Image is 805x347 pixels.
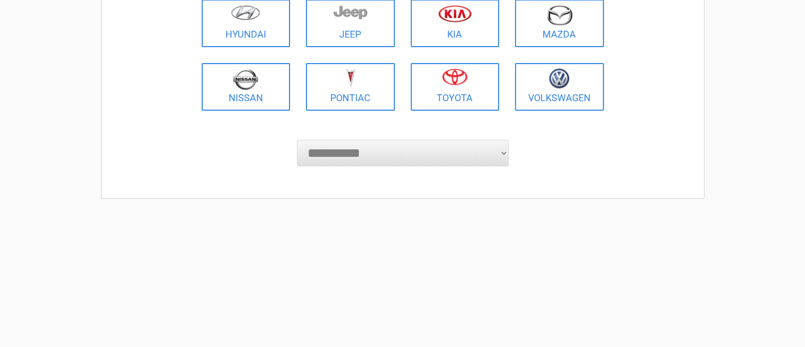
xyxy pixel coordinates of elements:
[345,68,356,88] img: pontiac
[442,68,467,85] img: toyota
[546,5,573,25] img: mazda
[515,63,604,111] a: Volkswagen
[438,5,472,22] img: kia
[333,5,367,20] img: jeep
[549,68,569,89] img: volkswagen
[202,63,291,111] a: Nissan
[411,63,500,111] a: Toyota
[306,63,395,111] a: Pontiac
[233,68,258,90] img: nissan
[231,5,260,20] img: hyundai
